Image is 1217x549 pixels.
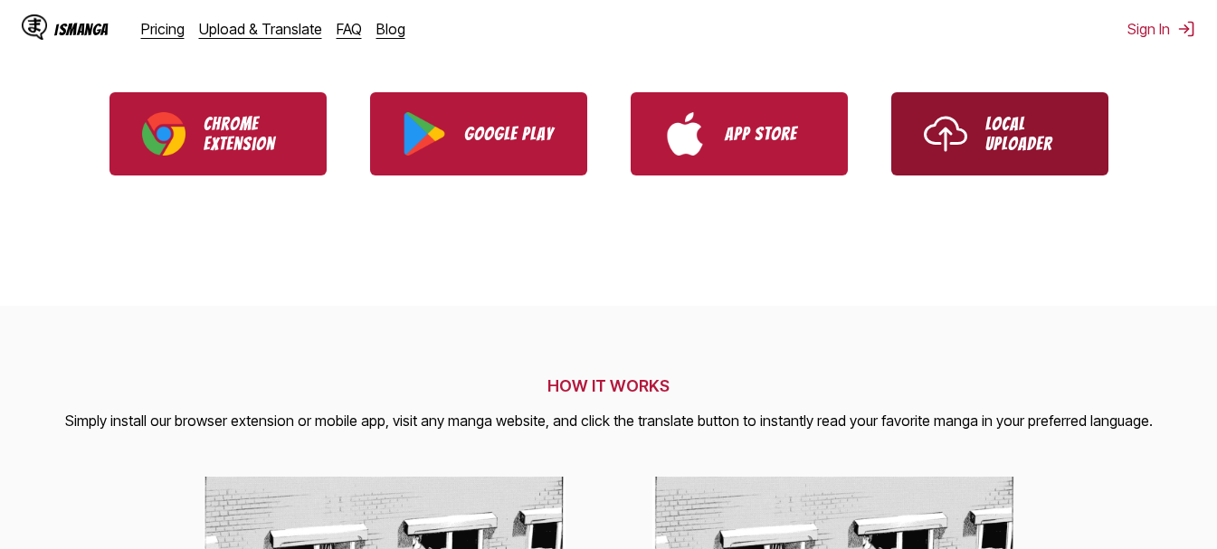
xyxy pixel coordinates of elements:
p: App Store [725,124,815,144]
a: Download IsManga from App Store [631,92,848,175]
a: Pricing [141,20,185,38]
p: Chrome Extension [204,114,294,154]
img: Sign out [1177,20,1195,38]
button: Sign In [1127,20,1195,38]
a: Use IsManga Local Uploader [891,92,1108,175]
a: Blog [376,20,405,38]
img: Upload icon [924,112,967,156]
h2: HOW IT WORKS [65,376,1153,395]
img: Google Play logo [403,112,446,156]
a: IsManga LogoIsManga [22,14,141,43]
p: Simply install our browser extension or mobile app, visit any manga website, and click the transl... [65,410,1153,433]
p: Local Uploader [985,114,1076,154]
div: IsManga [54,21,109,38]
a: Download IsManga from Google Play [370,92,587,175]
a: Download IsManga Chrome Extension [109,92,327,175]
a: FAQ [337,20,362,38]
img: IsManga Logo [22,14,47,40]
img: Chrome logo [142,112,185,156]
img: App Store logo [663,112,707,156]
p: Google Play [464,124,555,144]
a: Upload & Translate [199,20,322,38]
